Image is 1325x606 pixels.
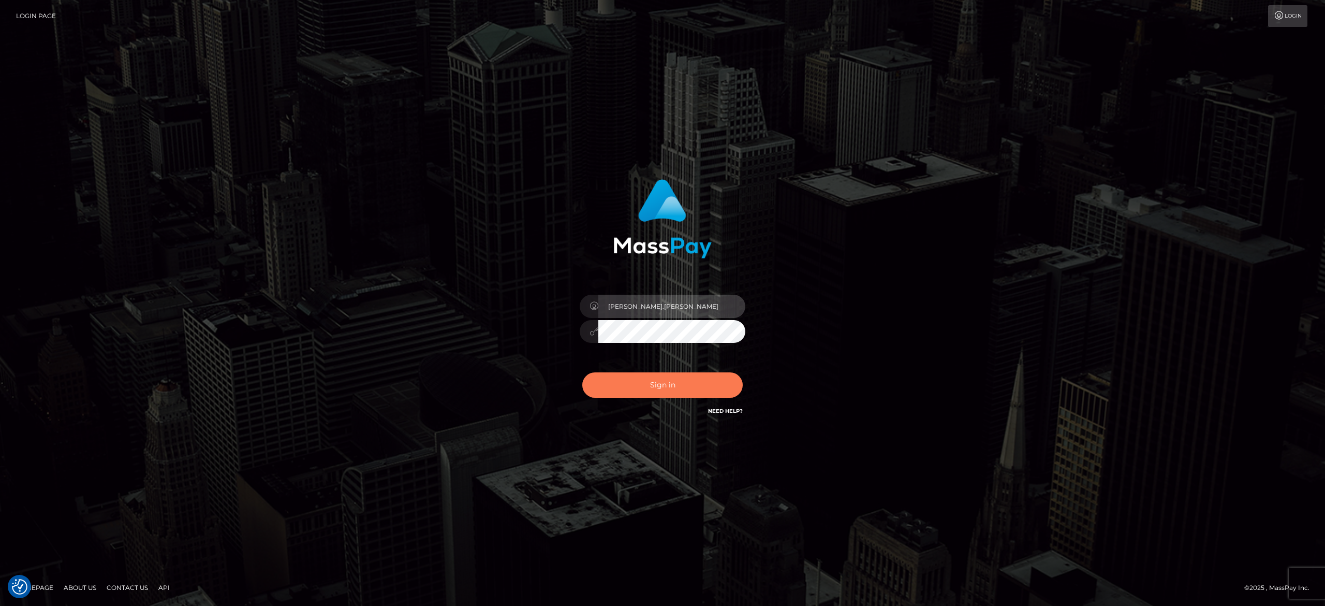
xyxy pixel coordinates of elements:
a: API [154,580,174,596]
img: Revisit consent button [12,579,27,595]
a: About Us [60,580,100,596]
button: Consent Preferences [12,579,27,595]
div: © 2025 , MassPay Inc. [1244,582,1317,594]
button: Sign in [582,372,743,398]
a: Login Page [16,5,56,27]
input: Username... [598,295,745,318]
img: MassPay Login [613,179,712,258]
a: Need Help? [708,408,743,414]
a: Contact Us [102,580,152,596]
a: Homepage [11,580,57,596]
a: Login [1268,5,1307,27]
